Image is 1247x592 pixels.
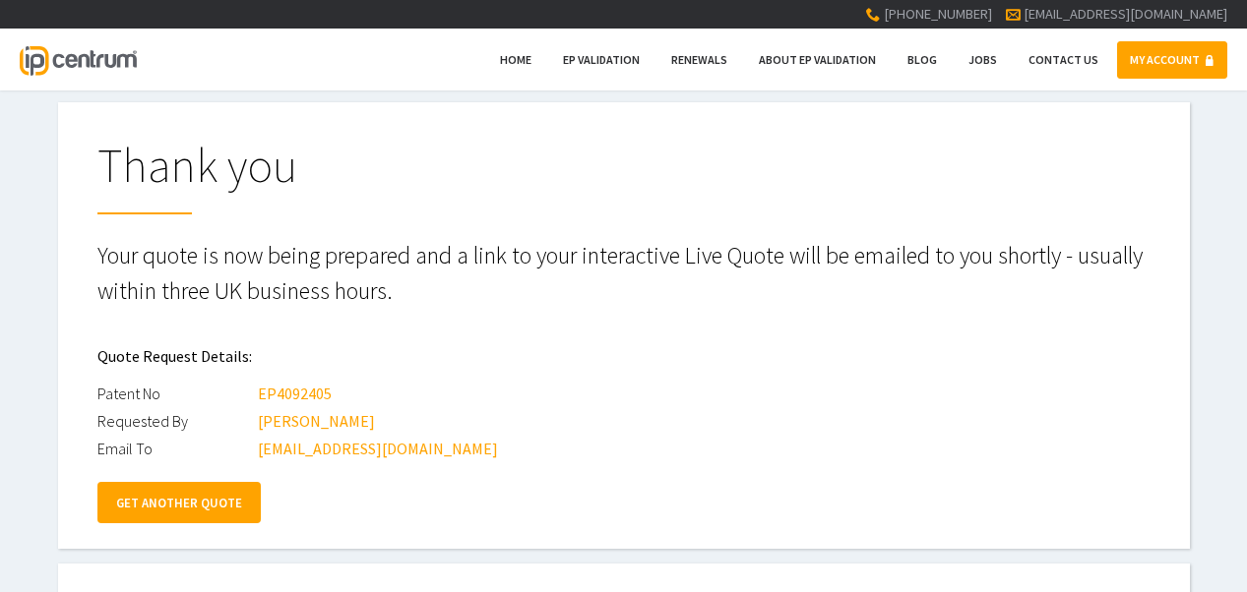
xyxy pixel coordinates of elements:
h2: Quote Request Details: [97,332,1151,380]
a: Jobs [956,41,1010,79]
div: [PERSON_NAME] [258,407,375,435]
a: Home [487,41,544,79]
span: Contact Us [1029,52,1098,67]
a: Renewals [658,41,740,79]
div: Requested By [97,407,255,435]
div: [EMAIL_ADDRESS][DOMAIN_NAME] [258,435,498,462]
span: Renewals [671,52,727,67]
a: [EMAIL_ADDRESS][DOMAIN_NAME] [1024,5,1227,23]
span: Jobs [968,52,997,67]
a: Contact Us [1016,41,1111,79]
div: Patent No [97,380,255,407]
div: Email To [97,435,255,462]
h1: Thank you [97,142,1151,214]
span: About EP Validation [759,52,876,67]
div: EP4092405 [258,380,332,407]
a: MY ACCOUNT [1117,41,1227,79]
span: EP Validation [563,52,640,67]
p: Your quote is now being prepared and a link to your interactive Live Quote will be emailed to you... [97,238,1151,309]
a: Blog [895,41,950,79]
a: IP Centrum [20,29,136,90]
span: Blog [907,52,937,67]
span: Home [500,52,531,67]
a: EP Validation [550,41,653,79]
a: GET ANOTHER QUOTE [97,482,261,523]
a: About EP Validation [746,41,889,79]
span: [PHONE_NUMBER] [884,5,992,23]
